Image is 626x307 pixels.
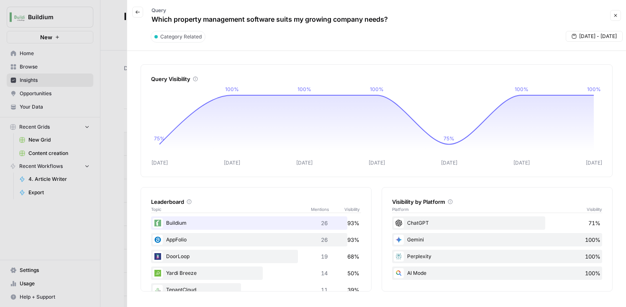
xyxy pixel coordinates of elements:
tspan: 75% [444,135,454,142]
span: 93% [347,236,359,244]
div: TenantCloud [151,283,361,297]
tspan: 75% [154,135,165,142]
div: DoorLoop [151,250,361,263]
tspan: [DATE] [151,160,167,166]
div: AI Mode [392,266,602,280]
div: AppFolio [151,233,361,246]
div: Leaderboard [151,198,361,206]
div: Query Visibility [151,75,602,83]
span: 26 [321,236,328,244]
span: 100% [585,252,600,261]
div: Visibility by Platform [392,198,602,206]
span: Mentions [311,206,344,213]
span: Category Related [160,33,202,41]
span: 71% [588,219,600,227]
span: [DATE] - [DATE] [579,33,617,40]
span: Visibility [587,206,602,213]
span: Platform [392,206,409,213]
tspan: [DATE] [368,160,385,166]
tspan: 100% [369,86,383,92]
div: Buildium [151,216,361,230]
span: 93% [347,219,359,227]
tspan: [DATE] [441,160,457,166]
div: Perplexity [392,250,602,263]
img: tmvi4pfz0ozynes8gsyk5khhrdim [153,285,163,295]
span: Visibility [344,206,361,213]
span: Topic [151,206,311,213]
span: 19 [321,252,328,261]
tspan: 100% [225,86,239,92]
span: 26 [321,219,328,227]
div: ChatGPT [392,216,602,230]
div: Yardi Breeze [151,266,361,280]
img: fe3faw8jaht5xv2lrv8zgeseqims [153,251,163,261]
tspan: [DATE] [513,160,529,166]
img: w5f5pwhrrgxb64ckyqypgm771p5c [153,235,163,245]
span: 68% [347,252,359,261]
span: 100% [585,269,600,277]
span: 100% [585,236,600,244]
tspan: [DATE] [296,160,312,166]
span: 50% [347,269,359,277]
tspan: 100% [297,86,311,92]
p: Which property management software suits my growing company needs? [151,14,388,24]
tspan: [DATE] [223,160,240,166]
img: 4xf8xzpj14yhbu7khmhyyzlfa7pg [153,268,163,278]
div: Gemini [392,233,602,246]
tspan: 100% [587,86,600,92]
p: Query [151,7,388,14]
button: [DATE] - [DATE] [566,31,623,42]
span: 14 [321,269,328,277]
img: v3d0gf1r195jgbdj8f0jhmpvsfiu [153,218,163,228]
tspan: 100% [514,86,528,92]
span: 39% [347,286,359,294]
span: 11 [321,286,328,294]
tspan: [DATE] [585,160,602,166]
